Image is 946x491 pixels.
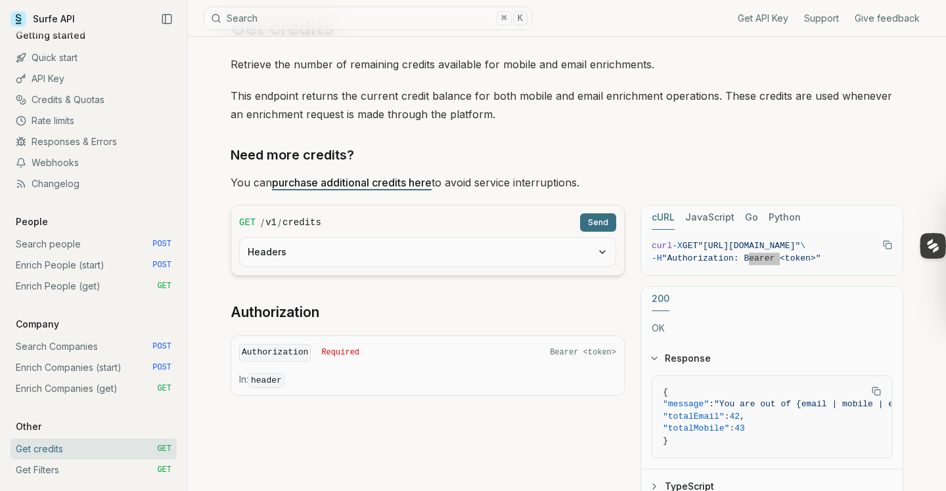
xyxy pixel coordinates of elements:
[709,399,714,409] span: :
[641,375,903,469] div: Response
[725,412,730,421] span: :
[663,399,709,409] span: "message"
[672,241,683,251] span: -X
[652,253,662,263] span: -H
[282,216,321,229] code: credits
[580,213,616,232] button: Send
[240,238,616,267] button: Headers
[11,318,64,331] p: Company
[800,241,805,251] span: \
[204,7,532,30] button: Search⌘K
[729,412,740,421] span: 42
[729,423,734,433] span: :
[663,412,725,421] span: "totalEmail"
[231,144,354,165] a: Need more credits?
[11,173,177,194] a: Changelog
[11,152,177,173] a: Webhooks
[804,12,839,25] a: Support
[683,241,698,251] span: GET
[11,276,177,297] a: Enrich People (get) GET
[769,205,801,230] button: Python
[652,241,672,251] span: curl
[157,281,171,291] span: GET
[738,12,788,25] a: Get API Key
[261,216,264,229] span: /
[878,235,897,255] button: Copy Text
[11,438,177,459] a: Get credits GET
[157,444,171,454] span: GET
[11,336,177,357] a: Search Companies POST
[239,373,616,387] p: In:
[152,239,171,249] span: POST
[11,420,47,433] p: Other
[231,87,903,123] p: This endpoint returns the current credit balance for both mobile and email enrichment operations....
[272,176,432,189] a: purchase additional credits here
[663,436,668,446] span: }
[231,303,319,322] a: Authorization
[513,11,528,26] kbd: K
[11,47,177,68] a: Quick start
[685,205,734,230] button: JavaScript
[11,89,177,110] a: Credits & Quotas
[745,205,758,230] button: Go
[11,215,53,228] p: People
[641,341,903,375] button: Response
[652,287,669,311] button: 200
[239,216,256,229] span: GET
[157,9,177,29] button: Collapse Sidebar
[663,423,729,433] span: "totalMobile"
[11,459,177,480] a: Get Filters GET
[231,173,903,192] p: You can to avoid service interruptions.
[11,357,177,378] a: Enrich Companies (start) POST
[11,68,177,89] a: API Key
[11,234,177,255] a: Search people POST
[698,241,800,251] span: "[URL][DOMAIN_NAME]"
[855,12,920,25] a: Give feedback
[11,131,177,152] a: Responses & Errors
[157,383,171,394] span: GET
[11,378,177,399] a: Enrich Companies (get) GET
[11,9,75,29] a: Surfe API
[157,465,171,475] span: GET
[550,347,616,358] span: Bearer <token>
[11,255,177,276] a: Enrich People (start) POST
[239,344,311,362] code: Authorization
[248,373,284,388] code: header
[740,412,745,421] span: ,
[867,381,886,401] button: Copy Text
[11,110,177,131] a: Rate limits
[663,387,668,397] span: {
[265,216,277,229] code: v1
[497,11,511,26] kbd: ⌘
[11,29,91,42] p: Getting started
[321,347,359,358] span: Required
[652,205,675,230] button: cURL
[231,55,903,74] p: Retrieve the number of remaining credits available for mobile and email enrichments.
[662,253,821,263] span: "Authorization: Bearer <token>"
[152,260,171,270] span: POST
[152,362,171,373] span: POST
[734,423,745,433] span: 43
[278,216,281,229] span: /
[152,341,171,352] span: POST
[652,322,892,335] p: OK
